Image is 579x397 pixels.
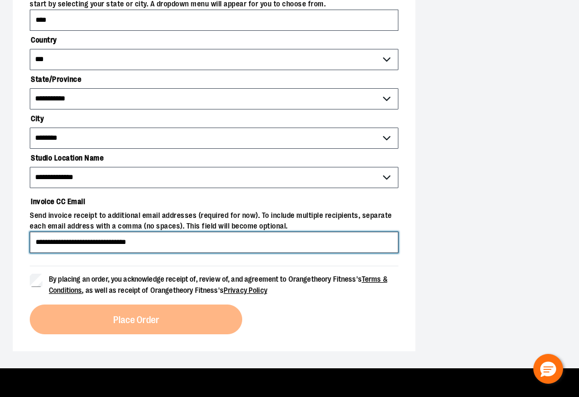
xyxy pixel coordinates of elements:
input: By placing an order, you acknowledge receipt of, review of, and agreement to Orangetheory Fitness... [30,274,42,286]
button: Hello, have a question? Let’s chat. [533,354,563,384]
label: Studio Location Name [30,149,398,167]
a: Privacy Policy [224,286,267,294]
span: By placing an order, you acknowledge receipt of, review of, and agreement to Orangetheory Fitness... [49,275,387,294]
a: Terms & Conditions [49,275,387,294]
label: Invoice CC Email [30,192,398,210]
label: State/Province [30,70,398,88]
label: Country [30,31,398,49]
label: City [30,109,398,128]
span: Send invoice receipt to additional email addresses (required for now). To include multiple recipi... [30,210,398,232]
